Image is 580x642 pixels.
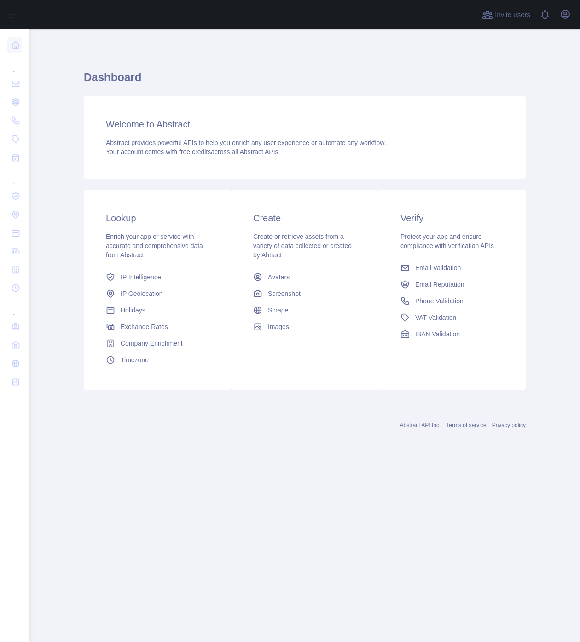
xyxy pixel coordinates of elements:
a: Terms of service [446,422,486,428]
a: IP Geolocation [102,285,213,302]
span: Images [268,322,289,331]
span: IP Geolocation [121,289,163,298]
a: Email Validation [397,260,507,276]
span: Screenshot [268,289,301,298]
a: Timezone [102,352,213,368]
span: Phone Validation [415,296,464,306]
a: Privacy policy [492,422,526,428]
span: Exchange Rates [121,322,168,331]
span: Email Reputation [415,280,464,289]
span: Create or retrieve assets from a variety of data collected or created by Abtract [253,233,352,259]
a: Scrape [249,302,360,318]
div: ... [7,55,22,74]
h3: Lookup [106,212,209,225]
a: Holidays [102,302,213,318]
span: Company Enrichment [121,339,183,348]
span: Abstract provides powerful APIs to help you enrich any user experience or automate any workflow. [106,139,386,146]
span: Invite users [495,10,530,20]
a: Exchange Rates [102,318,213,335]
h3: Create [253,212,356,225]
span: Timezone [121,355,149,364]
a: IP Intelligence [102,269,213,285]
a: VAT Validation [397,309,507,326]
div: ... [7,168,22,186]
a: Avatars [249,269,360,285]
span: Holidays [121,306,145,315]
span: Email Validation [415,263,461,272]
a: Abstract API Inc. [400,422,441,428]
span: VAT Validation [415,313,456,322]
a: IBAN Validation [397,326,507,342]
span: Avatars [268,272,290,282]
a: Company Enrichment [102,335,213,352]
span: IBAN Validation [415,330,460,339]
span: Your account comes with across all Abstract APIs. [106,148,280,156]
span: free credits [179,148,211,156]
h3: Verify [400,212,504,225]
a: Phone Validation [397,293,507,309]
button: Invite users [480,7,532,22]
a: Screenshot [249,285,360,302]
h1: Dashboard [84,70,526,92]
span: Protect your app and ensure compliance with verification APIs [400,233,494,249]
span: Enrich your app or service with accurate and comprehensive data from Abstract [106,233,203,259]
span: IP Intelligence [121,272,161,282]
div: ... [7,298,22,317]
h3: Welcome to Abstract. [106,118,504,131]
a: Email Reputation [397,276,507,293]
span: Scrape [268,306,288,315]
a: Images [249,318,360,335]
